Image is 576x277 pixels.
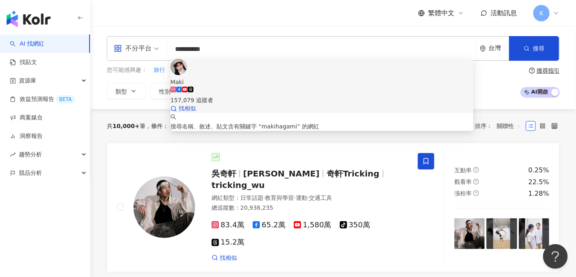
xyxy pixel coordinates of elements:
a: 商案媒合 [10,114,43,122]
span: 教育與學習 [265,195,294,201]
button: 類型 [107,83,145,99]
img: post-image [519,218,549,249]
span: question-circle [473,167,479,173]
span: appstore [114,44,122,53]
span: K [539,9,543,18]
span: 趨勢分析 [19,145,42,164]
span: 1,580萬 [294,221,332,229]
span: makihagami [262,123,297,130]
span: 類型 [115,88,127,95]
span: 觀看率 [454,179,472,185]
span: 繁體中文 [428,9,454,18]
div: 0.25% [528,166,549,175]
span: 65.2萬 [253,221,286,229]
a: KOL Avatar吳奇軒[PERSON_NAME]奇軒Trickingtricking_wu網紅類型：日常話題·教育與學習·運動·交通工具總追蹤數：20,938,23583.4萬65.2萬1,... [107,143,560,272]
div: 共 筆 [107,123,145,129]
span: tricking_wu [212,180,265,190]
div: 搜尋名稱、敘述、貼文含有關鍵字 “ ” 的網紅 [170,122,473,131]
a: 找相似 [170,105,473,113]
img: post-image [486,218,517,249]
span: search [170,114,176,120]
img: logo [7,11,51,27]
span: question-circle [473,179,479,185]
span: 活動訊息 [491,9,517,17]
a: 洞察報告 [10,132,43,140]
span: 10,000+ [113,123,140,129]
span: 交通工具 [309,195,332,201]
a: 找貼文 [10,58,37,66]
img: post-image [454,218,485,249]
span: 資源庫 [19,71,36,90]
div: 網紅類型 ： [212,194,408,202]
a: searchAI 找網紅 [10,40,44,48]
span: 83.4萬 [212,221,244,229]
span: 找相似 [179,105,196,113]
span: 關聯性 [497,119,521,133]
span: 條件 ： [145,123,168,129]
span: 漲粉率 [454,190,472,197]
span: 日常話題 [240,195,263,201]
span: 運動 [296,195,307,201]
span: 奇軒Tricking [327,169,380,179]
div: 22.5% [528,178,549,187]
span: [PERSON_NAME] [243,169,320,179]
span: question-circle [529,68,535,73]
a: 找相似 [212,254,237,262]
div: 不分平台 [114,42,152,55]
span: environment [480,46,486,52]
button: 搜尋 [509,36,559,61]
div: 157,079 追蹤者 [170,96,473,105]
span: 互動率 [454,167,472,174]
img: KOL Avatar [170,59,187,75]
span: 吳奇軒 [212,169,236,179]
a: 效益預測報告BETA [10,95,75,103]
button: 旅行 [153,66,166,75]
div: 1.28% [528,189,549,198]
button: 性別 [150,83,189,99]
div: Maki [170,78,473,87]
span: · [263,195,265,201]
span: · [294,195,295,201]
span: 旅行 [154,66,165,74]
span: rise [10,152,16,158]
span: 搜尋 [533,45,544,52]
span: 您可能感興趣： [107,66,147,74]
span: 競品分析 [19,164,42,182]
span: question-circle [473,190,479,196]
span: 350萬 [340,221,370,229]
span: · [307,195,309,201]
span: 15.2萬 [212,238,244,247]
div: 排序： [475,119,526,133]
div: 台灣 [488,45,509,52]
img: KOL Avatar [134,176,195,238]
iframe: Help Scout Beacon - Open [543,244,568,269]
div: 搜尋指引 [537,67,560,74]
span: 找相似 [220,254,237,262]
div: 總追蹤數 ： 20,938,235 [212,204,408,212]
span: 性別 [159,88,170,95]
